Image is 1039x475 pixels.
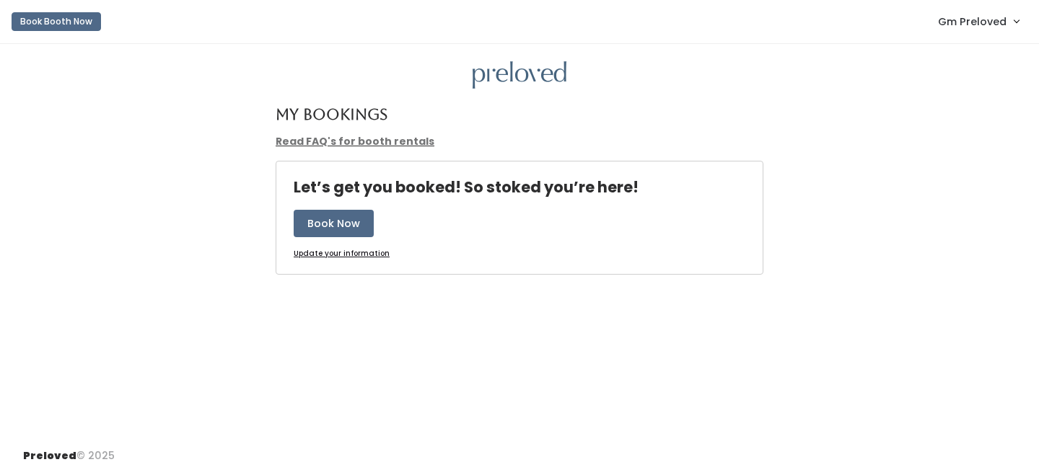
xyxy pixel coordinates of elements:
h4: My Bookings [276,106,387,123]
div: © 2025 [23,437,115,463]
a: Gm Preloved [924,6,1033,37]
a: Book Booth Now [12,6,101,37]
a: Update your information [294,249,390,259]
button: Book Booth Now [12,12,101,31]
u: Update your information [294,248,390,259]
button: Book Now [294,210,374,237]
a: Read FAQ's for booth rentals [276,134,434,148]
span: Gm Preloved [938,14,1007,30]
span: Preloved [23,448,76,463]
h4: Let’s get you booked! So stoked you’re here! [294,179,639,195]
img: preloved logo [473,61,566,89]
